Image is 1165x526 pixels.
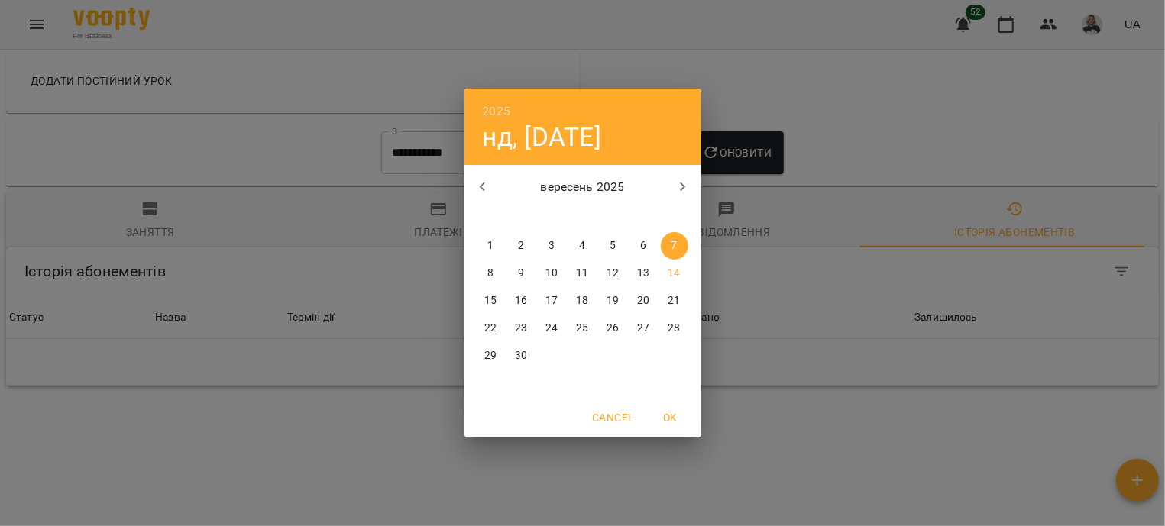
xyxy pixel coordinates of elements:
[607,321,619,336] p: 26
[576,321,588,336] p: 25
[671,238,677,253] p: 7
[586,404,639,431] button: Cancel
[508,209,536,224] span: вт
[600,209,627,224] span: пт
[630,260,658,287] button: 13
[539,232,566,260] button: 3
[576,266,588,281] p: 11
[600,287,627,315] button: 19
[579,238,585,253] p: 4
[576,293,588,308] p: 18
[600,315,627,342] button: 26
[539,260,566,287] button: 10
[569,287,597,315] button: 18
[668,266,680,281] p: 14
[539,315,566,342] button: 24
[508,342,536,369] button: 30
[668,293,680,308] p: 21
[483,121,601,153] button: нд, [DATE]
[508,315,536,342] button: 23
[668,321,680,336] p: 28
[487,238,494,253] p: 1
[607,266,619,281] p: 12
[637,293,649,308] p: 20
[569,232,597,260] button: 4
[592,408,633,427] span: Cancel
[637,321,649,336] p: 27
[515,321,527,336] p: 23
[630,315,658,342] button: 27
[569,260,597,287] button: 11
[484,293,497,308] p: 15
[652,408,689,427] span: OK
[545,293,558,308] p: 17
[661,209,688,224] span: нд
[661,287,688,315] button: 21
[487,266,494,281] p: 8
[483,101,511,122] button: 2025
[610,238,616,253] p: 5
[477,287,505,315] button: 15
[630,287,658,315] button: 20
[508,260,536,287] button: 9
[518,266,524,281] p: 9
[600,260,627,287] button: 12
[484,348,497,363] p: 29
[539,287,566,315] button: 17
[477,315,505,342] button: 22
[637,266,649,281] p: 13
[661,232,688,260] button: 7
[515,293,527,308] p: 16
[646,404,695,431] button: OK
[477,232,505,260] button: 1
[661,260,688,287] button: 14
[545,321,558,336] p: 24
[569,209,597,224] span: чт
[600,232,627,260] button: 5
[549,238,555,253] p: 3
[545,266,558,281] p: 10
[484,321,497,336] p: 22
[477,342,505,369] button: 29
[539,209,566,224] span: ср
[630,209,658,224] span: сб
[569,315,597,342] button: 25
[630,232,658,260] button: 6
[477,209,505,224] span: пн
[607,293,619,308] p: 19
[508,232,536,260] button: 2
[518,238,524,253] p: 2
[500,178,665,196] p: вересень 2025
[640,238,646,253] p: 6
[508,287,536,315] button: 16
[515,348,527,363] p: 30
[661,315,688,342] button: 28
[477,260,505,287] button: 8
